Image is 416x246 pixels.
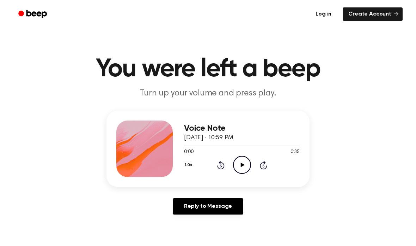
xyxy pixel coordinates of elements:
[290,148,300,156] span: 0:35
[184,148,193,156] span: 0:00
[308,6,338,22] a: Log in
[13,7,53,21] a: Beep
[343,7,403,21] a: Create Account
[173,198,243,215] a: Reply to Message
[184,124,300,133] h3: Voice Note
[27,57,389,82] h1: You were left a beep
[184,135,233,141] span: [DATE] · 10:59 PM
[184,159,195,171] button: 1.0x
[73,88,343,99] p: Turn up your volume and press play.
